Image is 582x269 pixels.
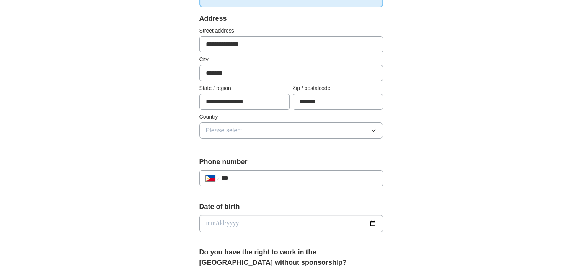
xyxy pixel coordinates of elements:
button: Please select... [199,122,383,139]
label: Country [199,113,383,121]
label: City [199,55,383,64]
label: Street address [199,27,383,35]
label: Phone number [199,157,383,167]
span: Please select... [206,126,248,135]
div: Address [199,13,383,24]
label: Date of birth [199,202,383,212]
label: Zip / postalcode [293,84,383,92]
label: Do you have the right to work in the [GEOGRAPHIC_DATA] without sponsorship? [199,247,383,268]
label: State / region [199,84,290,92]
